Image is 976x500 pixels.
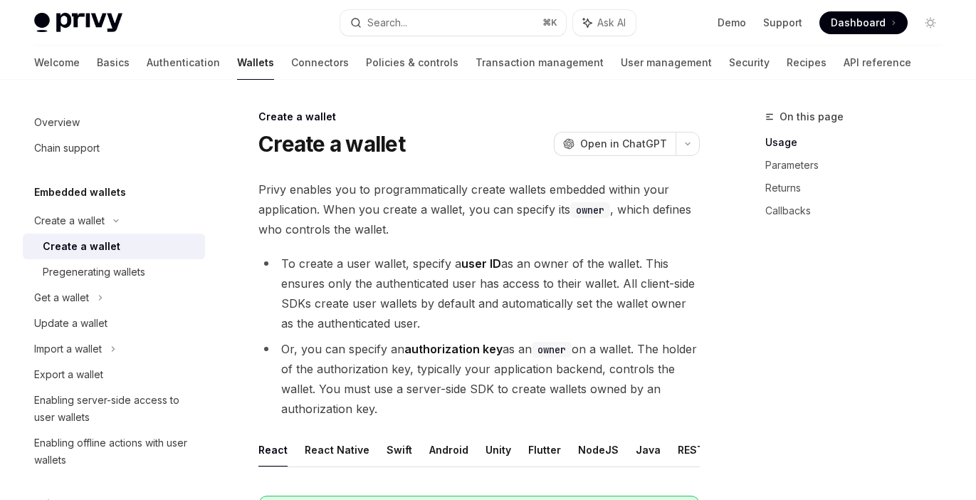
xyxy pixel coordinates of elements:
[621,46,712,80] a: User management
[780,108,844,125] span: On this page
[258,179,700,239] span: Privy enables you to programmatically create wallets embedded within your application. When you c...
[532,342,572,358] code: owner
[23,362,205,387] a: Export a wallet
[258,254,700,333] li: To create a user wallet, specify a as an owner of the wallet. This ensures only the authenticated...
[554,132,676,156] button: Open in ChatGPT
[23,430,205,473] a: Enabling offline actions with user wallets
[919,11,942,34] button: Toggle dark mode
[429,433,468,467] button: Android
[34,289,89,306] div: Get a wallet
[34,46,80,80] a: Welcome
[34,140,100,157] div: Chain support
[597,16,626,30] span: Ask AI
[43,238,120,255] div: Create a wallet
[23,110,205,135] a: Overview
[578,433,619,467] button: NodeJS
[580,137,667,151] span: Open in ChatGPT
[765,131,953,154] a: Usage
[258,433,288,467] button: React
[763,16,802,30] a: Support
[844,46,911,80] a: API reference
[34,340,102,358] div: Import a wallet
[486,433,511,467] button: Unity
[476,46,604,80] a: Transaction management
[23,311,205,336] a: Update a wallet
[23,259,205,285] a: Pregenerating wallets
[570,202,610,218] code: owner
[258,339,700,419] li: Or, you can specify an as an on a wallet. The holder of the authorization key, typically your app...
[404,342,503,356] strong: authorization key
[34,434,196,469] div: Enabling offline actions with user wallets
[97,46,130,80] a: Basics
[528,433,561,467] button: Flutter
[678,433,723,467] button: REST API
[366,46,458,80] a: Policies & controls
[542,17,557,28] span: ⌘ K
[291,46,349,80] a: Connectors
[258,131,405,157] h1: Create a wallet
[43,264,145,281] div: Pregenerating wallets
[34,184,126,201] h5: Embedded wallets
[237,46,274,80] a: Wallets
[340,10,565,36] button: Search...⌘K
[461,256,501,271] strong: user ID
[718,16,746,30] a: Demo
[765,199,953,222] a: Callbacks
[34,315,107,332] div: Update a wallet
[23,135,205,161] a: Chain support
[765,177,953,199] a: Returns
[387,433,412,467] button: Swift
[819,11,908,34] a: Dashboard
[147,46,220,80] a: Authentication
[636,433,661,467] button: Java
[305,433,369,467] button: React Native
[729,46,770,80] a: Security
[367,14,407,31] div: Search...
[34,392,196,426] div: Enabling server-side access to user wallets
[23,234,205,259] a: Create a wallet
[573,10,636,36] button: Ask AI
[34,13,122,33] img: light logo
[34,114,80,131] div: Overview
[765,154,953,177] a: Parameters
[787,46,827,80] a: Recipes
[34,366,103,383] div: Export a wallet
[34,212,105,229] div: Create a wallet
[258,110,700,124] div: Create a wallet
[831,16,886,30] span: Dashboard
[23,387,205,430] a: Enabling server-side access to user wallets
